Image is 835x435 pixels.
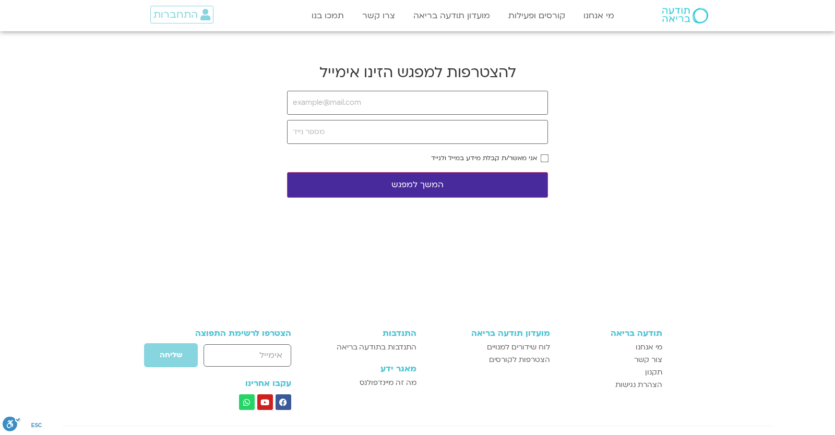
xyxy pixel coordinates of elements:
[160,351,182,359] span: שליחה
[560,379,663,391] a: הצהרת נגישות
[287,172,548,198] button: המשך למפגש
[204,344,291,367] input: אימייל
[487,341,550,354] span: לוח שידורים למנויים
[427,341,550,354] a: לוח שידורים למנויים
[173,343,291,373] form: טופס חדש
[287,63,548,82] h2: להצטרפות למפגש הזינו אימייל
[150,6,213,23] a: התחברות
[427,329,550,338] h3: מועדון תודעה בריאה
[320,329,416,338] h3: התנדבות
[337,341,416,354] span: התנדבות בתודעה בריאה
[560,329,663,338] h3: תודעה בריאה
[503,6,570,26] a: קורסים ופעילות
[560,354,663,366] a: צור קשר
[360,377,416,389] span: מה זה מיינדפולנס
[287,91,548,115] input: example@mail.com
[287,120,548,144] input: מספר נייד
[173,379,291,388] h3: עקבו אחרינו
[615,379,662,391] span: הצהרת נגישות
[320,341,416,354] a: התנדבות בתודעה בריאה
[173,329,291,338] h3: הצטרפו לרשימת התפוצה
[144,343,198,368] button: שליחה
[357,6,400,26] a: צרו קשר
[560,366,663,379] a: תקנון
[489,354,550,366] span: הצטרפות לקורסים
[634,354,662,366] span: צור קשר
[320,377,416,389] a: מה זה מיינדפולנס
[427,354,550,366] a: הצטרפות לקורסים
[306,6,349,26] a: תמכו בנו
[636,341,662,354] span: מי אנחנו
[431,154,537,162] label: אני מאשר/ת קבלת מידע במייל ולנייד
[320,364,416,373] h3: מאגר ידע
[408,6,495,26] a: מועדון תודעה בריאה
[560,341,663,354] a: מי אנחנו
[645,366,662,379] span: תקנון
[662,8,708,23] img: תודעה בריאה
[578,6,619,26] a: מי אנחנו
[153,9,198,20] span: התחברות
